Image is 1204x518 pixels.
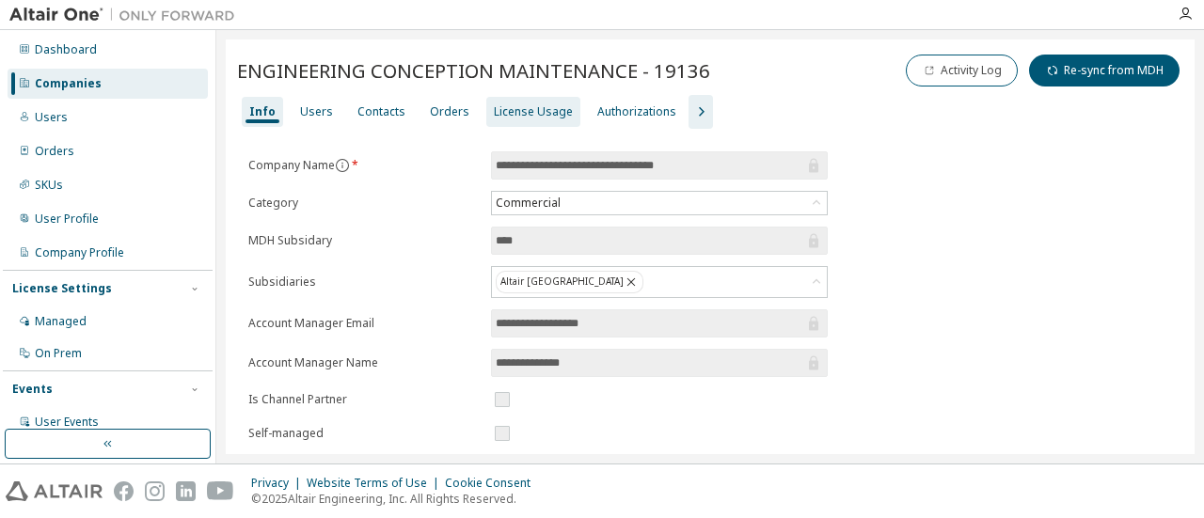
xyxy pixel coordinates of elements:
[493,193,563,213] div: Commercial
[597,104,676,119] div: Authorizations
[906,55,1018,86] button: Activity Log
[357,104,405,119] div: Contacts
[248,316,480,331] label: Account Manager Email
[249,104,276,119] div: Info
[445,476,542,491] div: Cookie Consent
[492,192,827,214] div: Commercial
[35,314,87,329] div: Managed
[300,104,333,119] div: Users
[251,476,307,491] div: Privacy
[496,271,643,293] div: Altair [GEOGRAPHIC_DATA]
[248,392,480,407] label: Is Channel Partner
[9,6,245,24] img: Altair One
[35,415,99,430] div: User Events
[114,481,134,501] img: facebook.svg
[251,491,542,507] p: © 2025 Altair Engineering, Inc. All Rights Reserved.
[335,158,350,173] button: information
[207,481,234,501] img: youtube.svg
[248,158,480,173] label: Company Name
[307,476,445,491] div: Website Terms of Use
[248,355,480,370] label: Account Manager Name
[248,426,480,441] label: Self-managed
[35,110,68,125] div: Users
[237,57,710,84] span: ENGINEERING CONCEPTION MAINTENANCE - 19136
[494,104,573,119] div: License Usage
[35,178,63,193] div: SKUs
[35,42,97,57] div: Dashboard
[35,144,74,159] div: Orders
[176,481,196,501] img: linkedin.svg
[35,212,99,227] div: User Profile
[12,382,53,397] div: Events
[35,76,102,91] div: Companies
[145,481,165,501] img: instagram.svg
[430,104,469,119] div: Orders
[35,245,124,260] div: Company Profile
[248,233,480,248] label: MDH Subsidary
[248,275,480,290] label: Subsidiaries
[12,281,112,296] div: License Settings
[248,196,480,211] label: Category
[6,481,103,501] img: altair_logo.svg
[35,346,82,361] div: On Prem
[492,267,827,297] div: Altair [GEOGRAPHIC_DATA]
[1029,55,1180,86] button: Re-sync from MDH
